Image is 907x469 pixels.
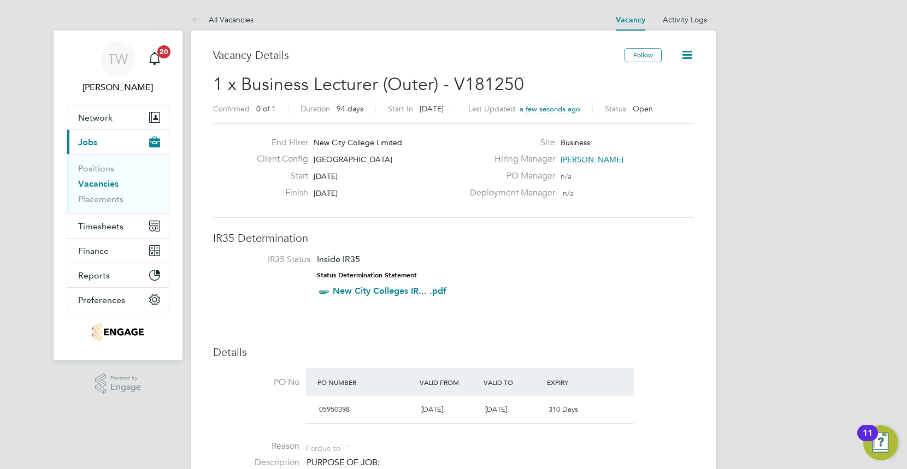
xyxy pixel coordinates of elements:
[213,377,299,388] label: PO No
[625,48,662,62] button: Follow
[485,405,507,414] span: [DATE]
[463,187,555,199] label: Deployment Manager
[248,137,308,149] label: End Hirer
[248,153,308,165] label: Client Config
[67,154,169,213] div: Jobs
[67,323,169,341] a: Go to home page
[78,194,123,204] a: Placements
[561,155,623,164] span: [PERSON_NAME]
[306,441,350,453] div: For due to ""
[78,137,97,147] span: Jobs
[561,138,590,147] span: Business
[213,231,694,245] h3: IR35 Determination
[616,15,645,25] a: Vacancy
[314,171,338,181] span: [DATE]
[67,239,169,263] button: Finance
[301,104,330,114] label: Duration
[95,373,142,394] a: Powered byEngage
[337,104,363,114] span: 94 days
[319,405,350,414] span: 05950398
[78,179,119,189] a: Vacancies
[314,155,392,164] span: [GEOGRAPHIC_DATA]
[191,15,254,25] a: All Vacancies
[78,112,113,123] span: Network
[563,188,574,198] span: n/a
[78,246,109,256] span: Finance
[78,295,125,305] span: Preferences
[388,104,413,114] label: Start In
[67,214,169,238] button: Timesheets
[314,138,402,147] span: New City College Limited
[213,457,299,468] label: Description
[314,188,338,198] span: [DATE]
[417,372,481,392] div: Valid From
[544,372,608,392] div: Expiry
[213,441,299,452] label: Reason
[67,130,169,154] button: Jobs
[420,104,444,114] span: [DATE]
[157,45,170,58] span: 20
[67,81,169,94] span: Tamsin Wisken
[315,372,417,392] div: PO Number
[110,373,141,383] span: Powered by
[863,433,873,447] div: 11
[224,254,310,265] label: IR35 Status
[468,104,515,114] label: Last Updated
[78,221,123,231] span: Timesheets
[561,171,572,181] span: n/a
[421,405,443,414] span: [DATE]
[463,153,555,165] label: Hiring Manager
[144,41,166,76] a: 20
[256,104,276,114] span: 0 of 1
[333,286,446,296] a: New City Colleges IR... .pdf
[78,270,110,281] span: Reports
[110,383,141,392] span: Engage
[863,425,898,460] button: Open Resource Center, 11 new notifications
[67,288,169,312] button: Preferences
[213,104,250,114] label: Confirmed
[213,345,694,359] h3: Details
[78,163,114,174] a: Positions
[481,372,545,392] div: Valid To
[248,170,308,182] label: Start
[213,48,625,62] h3: Vacancy Details
[663,15,707,25] a: Activity Logs
[520,104,580,114] span: a few seconds ago
[213,74,524,95] span: 1 x Business Lecturer (Outer) - V181250
[67,41,169,94] a: TW[PERSON_NAME]
[633,104,653,114] span: Open
[317,271,417,279] strong: Status Determination Statement
[54,31,182,360] nav: Main navigation
[67,263,169,287] button: Reports
[108,52,128,66] span: TW
[67,105,169,129] button: Network
[317,254,360,264] span: Inside IR35
[463,170,555,182] label: PO Manager
[549,405,578,414] span: 310 Days
[248,187,308,199] label: Finish
[92,323,143,341] img: jambo-logo-retina.png
[605,104,626,114] label: Status
[463,137,555,149] label: Site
